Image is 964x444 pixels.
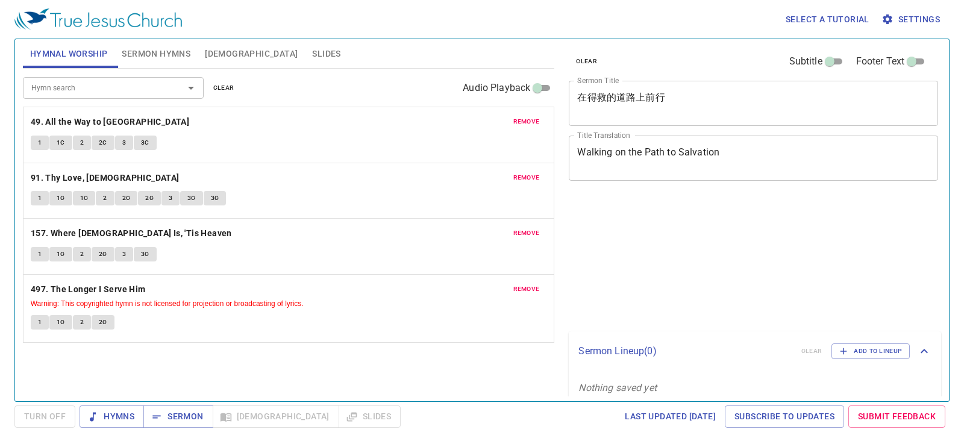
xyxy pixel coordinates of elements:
span: 1 [38,317,42,328]
span: Last updated [DATE] [625,409,716,424]
span: clear [576,56,597,67]
button: 2 [73,315,91,330]
span: 2C [99,317,107,328]
span: 3C [141,249,149,260]
button: clear [206,81,242,95]
button: 1 [31,247,49,261]
span: 3 [169,193,172,204]
textarea: Walking on the Path to Salvation [577,146,930,169]
span: 2C [99,137,107,148]
button: 2C [115,191,138,205]
span: 1 [38,193,42,204]
span: Submit Feedback [858,409,936,424]
button: Sermon [143,405,213,428]
span: 2 [80,317,84,328]
b: 91. Thy Love, [DEMOGRAPHIC_DATA] [31,170,180,186]
a: Last updated [DATE] [620,405,721,428]
button: 1C [49,136,72,150]
span: Slides [312,46,340,61]
button: 2 [96,191,114,205]
span: Hymnal Worship [30,46,108,61]
button: 2 [73,136,91,150]
button: remove [506,170,547,185]
b: 157. Where [DEMOGRAPHIC_DATA] Is, 'Tis Heaven [31,226,232,241]
button: 1 [31,315,49,330]
iframe: from-child [564,193,866,327]
button: Hymns [80,405,144,428]
span: Subtitle [789,54,822,69]
span: 2 [80,137,84,148]
span: 1C [57,193,65,204]
button: 1C [49,191,72,205]
button: 1C [73,191,96,205]
button: 2C [92,315,114,330]
span: Select a tutorial [786,12,869,27]
button: 1 [31,136,49,150]
i: Nothing saved yet [578,382,657,393]
b: 49. All the Way to [GEOGRAPHIC_DATA] [31,114,189,130]
button: 2 [73,247,91,261]
button: 3 [115,247,133,261]
button: 49. All the Way to [GEOGRAPHIC_DATA] [31,114,192,130]
span: 1C [57,317,65,328]
p: Sermon Lineup ( 0 ) [578,344,791,358]
button: 3C [204,191,227,205]
span: remove [513,284,540,295]
button: Select a tutorial [781,8,874,31]
span: 1 [38,137,42,148]
button: 3C [134,247,157,261]
span: [DEMOGRAPHIC_DATA] [205,46,298,61]
span: 2C [122,193,131,204]
button: Add to Lineup [831,343,910,359]
span: 1 [38,249,42,260]
span: clear [213,83,234,93]
button: remove [506,282,547,296]
span: remove [513,116,540,127]
button: 3C [180,191,203,205]
a: Subscribe to Updates [725,405,844,428]
button: 497. The Longer I Serve Him [31,282,148,297]
span: 3C [211,193,219,204]
button: clear [569,54,604,69]
button: Settings [879,8,945,31]
div: Sermon Lineup(0)clearAdd to Lineup [569,331,941,371]
span: 3 [122,249,126,260]
button: remove [506,114,547,129]
span: Add to Lineup [839,346,902,357]
textarea: 在得救的道路上前行 [577,92,930,114]
span: 2C [145,193,154,204]
button: 2C [92,247,114,261]
span: remove [513,228,540,239]
span: 2 [103,193,107,204]
a: Submit Feedback [848,405,945,428]
button: 1 [31,191,49,205]
span: 2 [80,249,84,260]
button: 157. Where [DEMOGRAPHIC_DATA] Is, 'Tis Heaven [31,226,234,241]
span: Audio Playback [463,81,530,95]
b: 497. The Longer I Serve Him [31,282,146,297]
button: 3 [115,136,133,150]
button: 3C [134,136,157,150]
button: 1C [49,247,72,261]
span: remove [513,172,540,183]
span: 3C [187,193,196,204]
button: Open [183,80,199,96]
button: 2C [138,191,161,205]
span: Footer Text [856,54,905,69]
button: 1C [49,315,72,330]
span: 1C [57,137,65,148]
span: Sermon [153,409,203,424]
span: Settings [884,12,940,27]
span: 3 [122,137,126,148]
button: 2C [92,136,114,150]
span: 2C [99,249,107,260]
span: 3C [141,137,149,148]
span: Hymns [89,409,134,424]
small: Warning: This copyrighted hymn is not licensed for projection or broadcasting of lyrics. [31,299,304,308]
span: 1C [57,249,65,260]
span: Sermon Hymns [122,46,190,61]
button: 91. Thy Love, [DEMOGRAPHIC_DATA] [31,170,181,186]
button: 3 [161,191,180,205]
span: 1C [80,193,89,204]
span: Subscribe to Updates [734,409,834,424]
